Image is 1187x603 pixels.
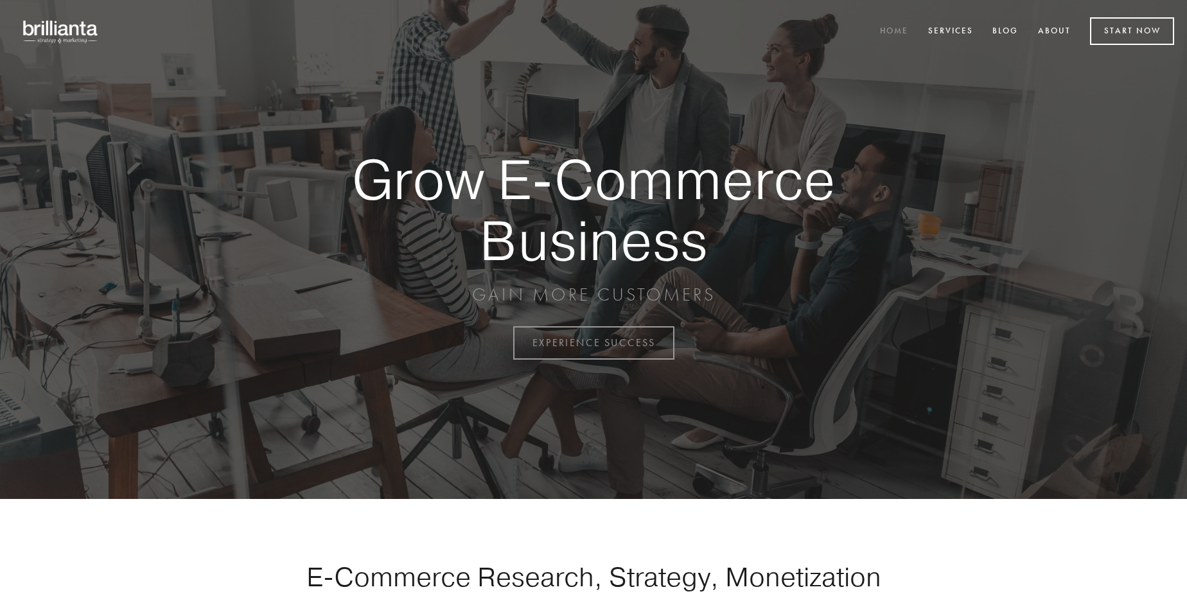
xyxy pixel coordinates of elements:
p: GAIN MORE CUSTOMERS [307,283,880,306]
a: Home [872,21,917,42]
h1: E-Commerce Research, Strategy, Monetization [266,561,921,593]
a: EXPERIENCE SUCCESS [513,326,674,360]
strong: Grow E-Commerce Business [307,149,880,270]
a: Services [920,21,981,42]
img: brillianta - research, strategy, marketing [13,13,109,50]
a: Blog [984,21,1026,42]
a: About [1030,21,1079,42]
a: Start Now [1090,17,1174,45]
